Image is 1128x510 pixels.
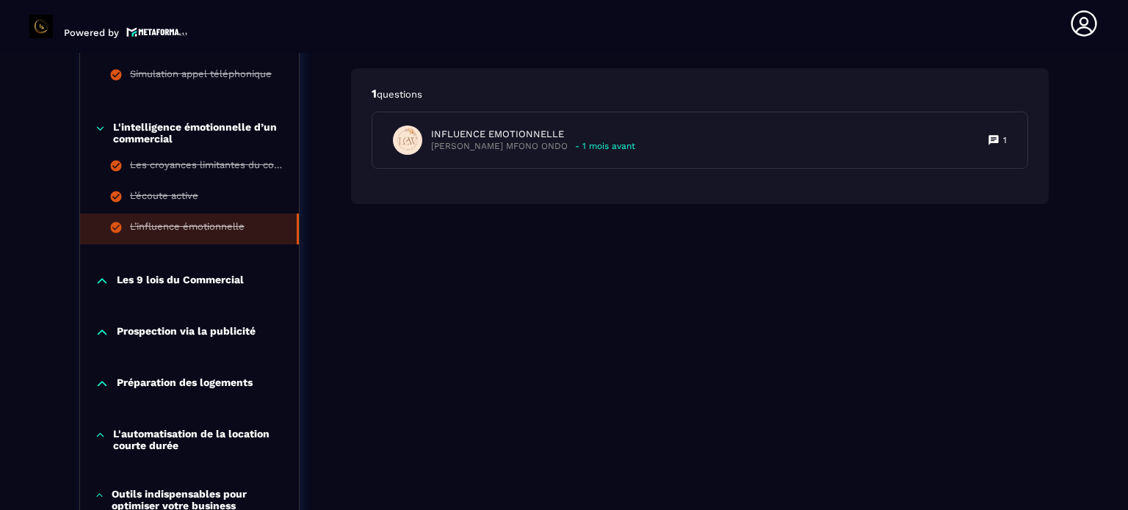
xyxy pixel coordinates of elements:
img: logo [126,26,188,38]
div: Les croyances limitantes du commercial [130,159,284,175]
img: logo-branding [29,15,53,38]
span: questions [377,89,422,100]
div: L’influence émotionnelle [130,221,245,237]
p: Préparation des logements [117,376,253,391]
p: [PERSON_NAME] MFONO ONDO [431,141,568,152]
p: Les 9 lois du Commercial [117,274,244,288]
p: - 1 mois avant [575,141,635,152]
p: L'intelligence émotionnelle d’un commercial [113,121,284,145]
p: L'automatisation de la location courte durée [113,428,284,451]
div: Simulation appel téléphonique [130,68,272,84]
p: INFLUENCE EMOTIONNELLE [431,128,635,141]
div: L’écoute active [130,190,198,206]
p: 1 [372,86,1028,102]
p: Powered by [64,27,119,38]
p: Prospection via la publicité [117,325,256,340]
p: 1 [1003,134,1007,146]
